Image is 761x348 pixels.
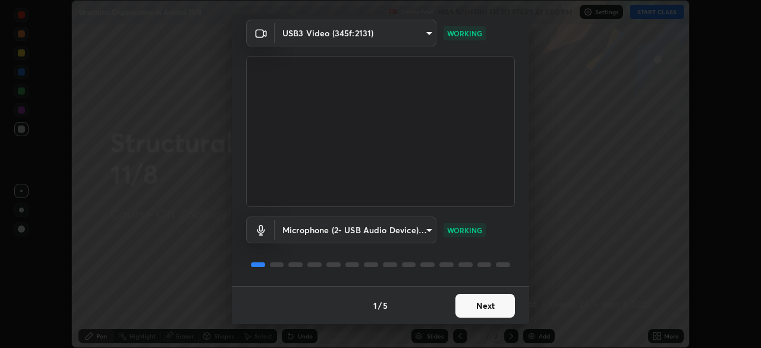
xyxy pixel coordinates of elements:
div: USB3 Video (345f:2131) [275,217,436,243]
button: Next [455,294,515,318]
h4: 1 [373,299,377,312]
div: USB3 Video (345f:2131) [275,20,436,46]
h4: 5 [383,299,388,312]
p: WORKING [447,225,482,236]
p: WORKING [447,28,482,39]
h4: / [378,299,382,312]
